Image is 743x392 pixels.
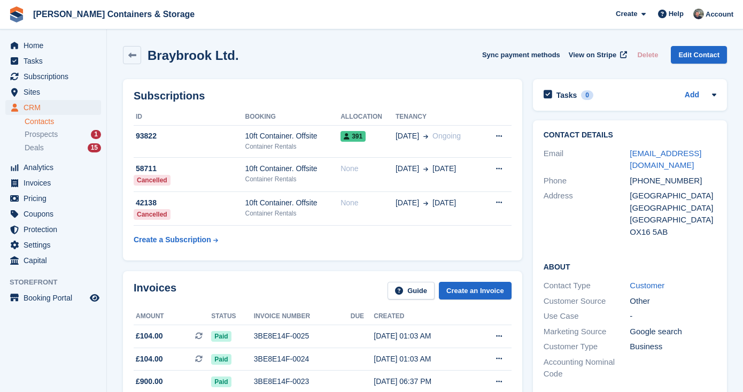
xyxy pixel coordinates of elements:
[25,129,101,140] a: Prospects 1
[630,190,716,202] div: [GEOGRAPHIC_DATA]
[9,6,25,22] img: stora-icon-8386f47178a22dfd0bd8f6a31ec36ba5ce8667c1dd55bd0f319d3a0aa187defe.svg
[396,197,419,209] span: [DATE]
[24,237,88,252] span: Settings
[134,90,512,102] h2: Subscriptions
[388,282,435,299] a: Guide
[211,354,231,365] span: Paid
[706,9,733,20] span: Account
[5,175,101,190] a: menu
[88,143,101,152] div: 15
[544,310,630,322] div: Use Case
[340,131,366,142] span: 391
[245,142,340,151] div: Container Rentals
[254,330,351,342] div: 3BE8E14F-0025
[630,310,716,322] div: -
[134,234,211,245] div: Create a Subscription
[148,48,239,63] h2: Braybrook Ltd.
[136,330,163,342] span: £104.00
[5,38,101,53] a: menu
[630,326,716,338] div: Google search
[693,9,704,19] img: Adam Greenhalgh
[134,175,171,186] div: Cancelled
[5,84,101,99] a: menu
[544,326,630,338] div: Marketing Source
[136,353,163,365] span: £104.00
[396,109,482,126] th: Tenancy
[544,190,630,238] div: Address
[482,46,560,64] button: Sync payment methods
[245,174,340,184] div: Container Rentals
[211,376,231,387] span: Paid
[5,290,101,305] a: menu
[630,341,716,353] div: Business
[245,163,340,174] div: 10ft Container. Offsite
[671,46,727,64] a: Edit Contact
[91,130,101,139] div: 1
[24,53,88,68] span: Tasks
[630,295,716,308] div: Other
[134,282,176,299] h2: Invoices
[24,222,88,237] span: Protection
[630,202,716,214] div: [GEOGRAPHIC_DATA]
[374,308,473,325] th: Created
[374,330,473,342] div: [DATE] 01:03 AM
[544,131,716,140] h2: Contact Details
[432,163,456,174] span: [DATE]
[396,130,419,142] span: [DATE]
[340,197,396,209] div: None
[556,90,577,100] h2: Tasks
[544,280,630,292] div: Contact Type
[5,253,101,268] a: menu
[134,308,211,325] th: Amount
[134,197,245,209] div: 42138
[24,191,88,206] span: Pricing
[24,69,88,84] span: Subscriptions
[685,89,699,102] a: Add
[581,90,593,100] div: 0
[630,214,716,226] div: [GEOGRAPHIC_DATA]
[25,117,101,127] a: Contacts
[5,191,101,206] a: menu
[211,331,231,342] span: Paid
[630,226,716,239] div: OX16 5AB
[254,308,351,325] th: Invoice number
[24,290,88,305] span: Booking Portal
[134,109,245,126] th: ID
[5,237,101,252] a: menu
[25,142,101,153] a: Deals 15
[24,100,88,115] span: CRM
[432,132,461,140] span: Ongoing
[25,129,58,140] span: Prospects
[5,206,101,221] a: menu
[630,281,664,290] a: Customer
[374,353,473,365] div: [DATE] 01:03 AM
[5,100,101,115] a: menu
[29,5,199,23] a: [PERSON_NAME] Containers & Storage
[134,230,218,250] a: Create a Subscription
[432,197,456,209] span: [DATE]
[396,163,419,174] span: [DATE]
[134,130,245,142] div: 93822
[630,149,701,170] a: [EMAIL_ADDRESS][DOMAIN_NAME]
[245,130,340,142] div: 10ft Container. Offsite
[5,53,101,68] a: menu
[564,46,629,64] a: View on Stripe
[25,143,44,153] span: Deals
[245,209,340,218] div: Container Rentals
[24,206,88,221] span: Coupons
[544,148,630,172] div: Email
[569,50,616,60] span: View on Stripe
[134,209,171,220] div: Cancelled
[254,353,351,365] div: 3BE8E14F-0024
[245,109,340,126] th: Booking
[10,277,106,288] span: Storefront
[24,160,88,175] span: Analytics
[669,9,684,19] span: Help
[5,69,101,84] a: menu
[24,175,88,190] span: Invoices
[340,163,396,174] div: None
[630,175,716,187] div: [PHONE_NUMBER]
[245,197,340,209] div: 10ft Container. Offsite
[5,160,101,175] a: menu
[374,376,473,387] div: [DATE] 06:37 PM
